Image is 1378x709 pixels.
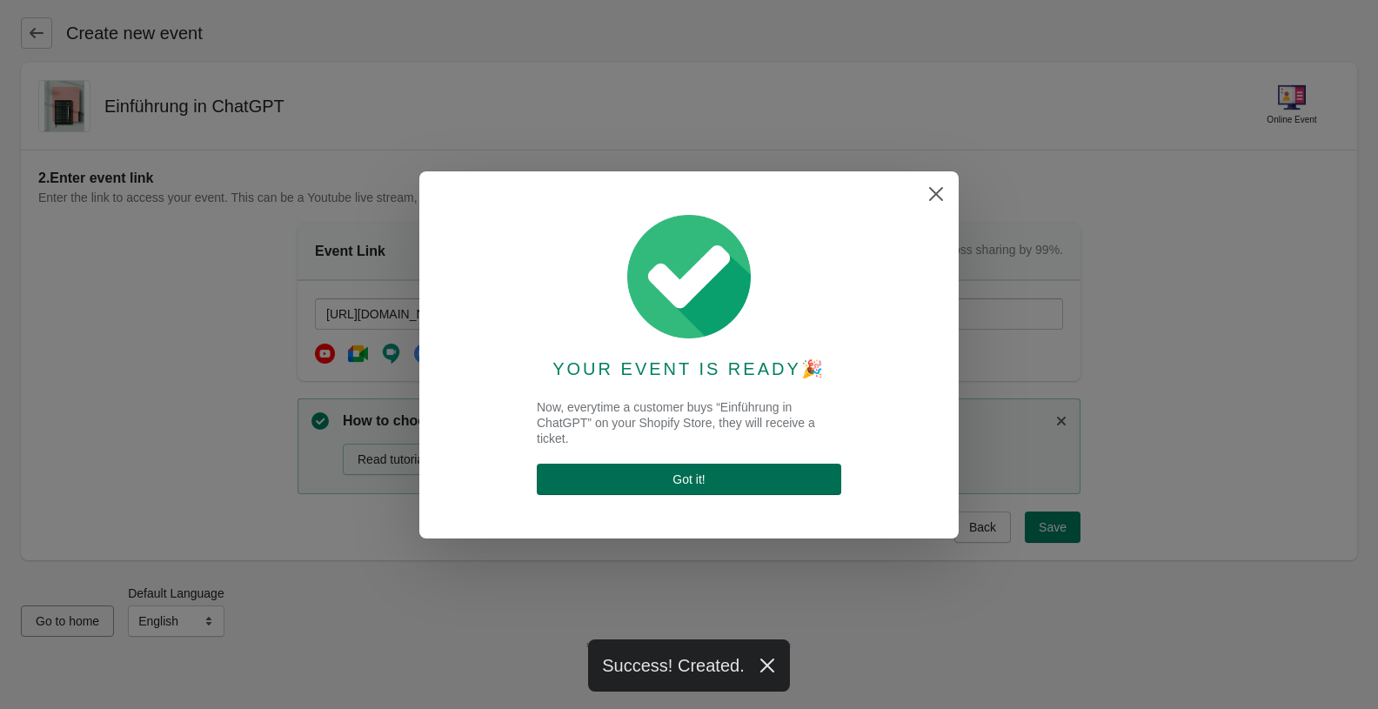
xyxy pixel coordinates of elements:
div: Now, everytime a customer buys “Einführung in ChatGPT” on your Shopify Store, they will receive a... [537,399,841,446]
button: Got it! [537,464,841,495]
img: checked-6f298cca57a5a8b36055fd638fa31481.png [627,215,751,338]
button: Close [920,178,952,210]
div: Success! Created. [588,639,789,692]
div: YOUR EVENT IS READY 🎉 [552,356,826,382]
span: Got it ! [672,472,705,486]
